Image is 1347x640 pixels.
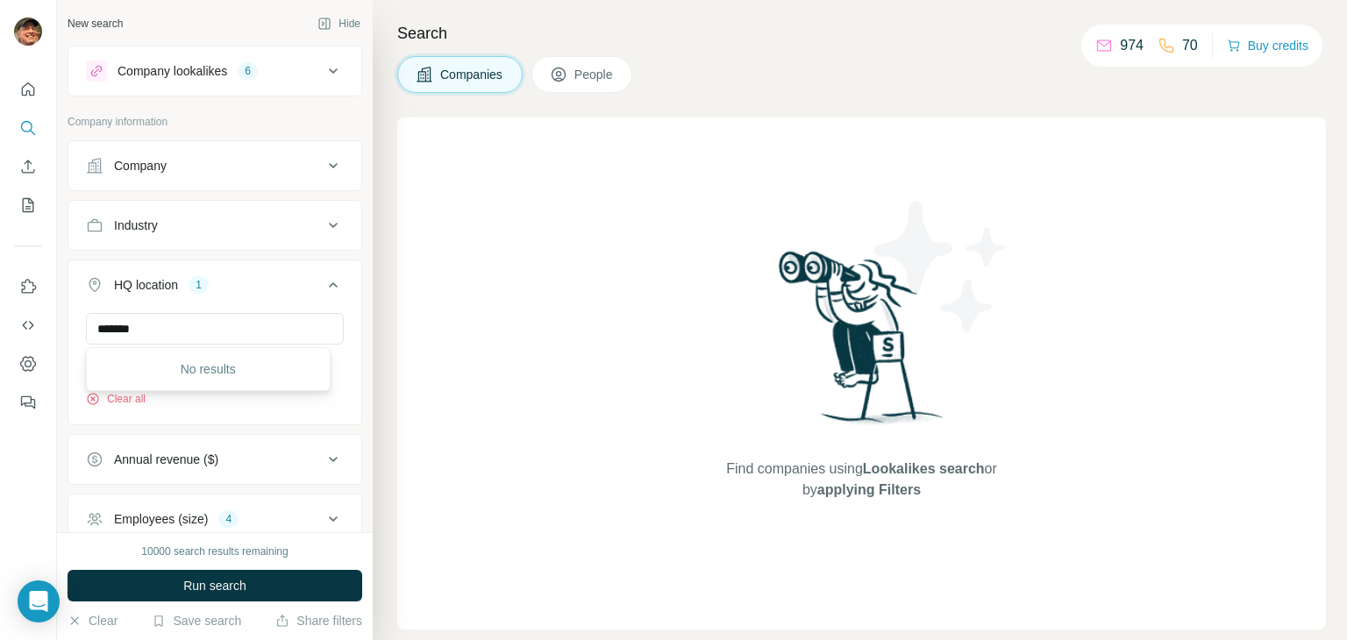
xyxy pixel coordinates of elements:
button: Enrich CSV [14,151,42,182]
button: Share filters [275,612,362,629]
div: Company [114,157,167,174]
div: Employees (size) [114,510,208,528]
h4: Search [397,21,1326,46]
span: Run search [183,577,246,594]
button: Hide [305,11,373,37]
div: Open Intercom Messenger [18,580,60,622]
button: Company lookalikes6 [68,50,361,92]
button: Dashboard [14,348,42,380]
div: No results [90,352,326,387]
div: 6 [238,63,258,79]
button: Use Surfe API [14,309,42,341]
button: HQ location1 [68,264,361,313]
div: New search [68,16,123,32]
p: 70 [1182,35,1198,56]
button: Search [14,112,42,144]
span: applying Filters [817,482,921,497]
div: Industry [114,217,158,234]
button: Feedback [14,387,42,418]
button: Clear all [86,391,146,407]
button: My lists [14,189,42,221]
button: Run search [68,570,362,601]
p: 974 [1120,35,1144,56]
button: Use Surfe on LinkedIn [14,271,42,302]
div: Company lookalikes [118,62,227,80]
span: Companies [440,66,504,83]
button: Save search [152,612,241,629]
div: Annual revenue ($) [114,451,218,468]
div: 4 [218,511,239,527]
button: Buy credits [1227,33,1308,58]
button: Quick start [14,74,42,105]
span: Lookalikes search [863,461,985,476]
img: Surfe Illustration - Woman searching with binoculars [771,246,953,442]
span: People [574,66,615,83]
div: HQ location [114,276,178,294]
button: Clear [68,612,118,629]
button: Company [68,145,361,187]
div: 1 [189,277,209,293]
div: 10000 search results remaining [141,544,288,559]
img: Avatar [14,18,42,46]
button: Employees (size)4 [68,498,361,540]
p: Company information [68,114,362,130]
button: Industry [68,204,361,246]
button: Annual revenue ($) [68,438,361,480]
span: Find companies using or by [721,459,1001,501]
img: Surfe Illustration - Stars [862,188,1020,345]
